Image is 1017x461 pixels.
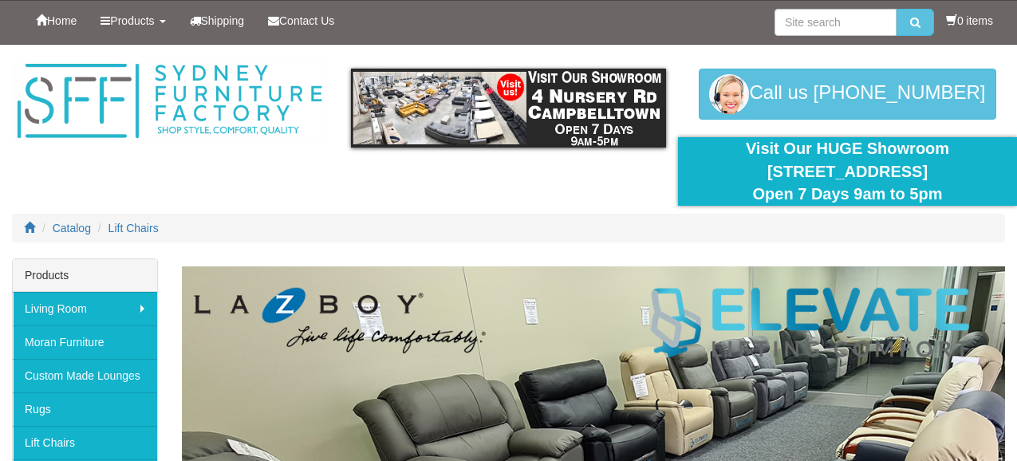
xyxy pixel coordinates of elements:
a: Rugs [13,392,157,426]
a: Custom Made Lounges [13,359,157,392]
li: 0 items [946,13,993,29]
a: Lift Chairs [108,222,159,234]
img: showroom.gif [351,69,666,148]
a: Home [24,1,89,41]
span: Contact Us [279,14,334,27]
a: Moran Furniture [13,325,157,359]
a: Products [89,1,177,41]
a: Contact Us [256,1,346,41]
span: Shipping [201,14,245,27]
div: Products [13,259,157,292]
input: Site search [775,9,897,36]
a: Living Room [13,292,157,325]
a: Shipping [178,1,257,41]
a: Catalog [53,222,91,234]
img: Sydney Furniture Factory [12,61,327,142]
a: Lift Chairs [13,426,157,459]
span: Products [110,14,154,27]
span: Home [47,14,77,27]
div: Visit Our HUGE Showroom [STREET_ADDRESS] Open 7 Days 9am to 5pm [690,137,1005,206]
